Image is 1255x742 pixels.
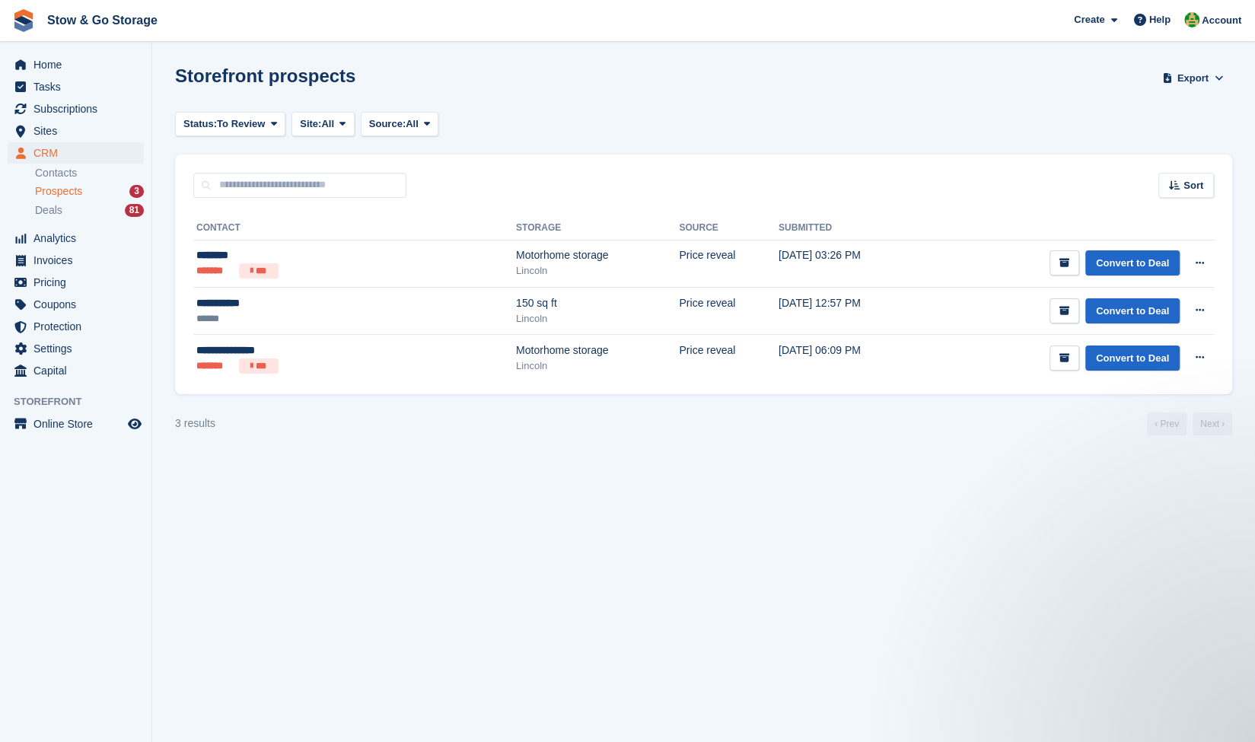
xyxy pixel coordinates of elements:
[1147,412,1187,435] a: Previous
[8,338,144,359] a: menu
[679,288,779,335] td: Price reveal
[8,98,144,119] a: menu
[8,54,144,75] a: menu
[126,415,144,433] a: Preview store
[1085,346,1180,371] a: Convert to Deal
[779,335,924,382] td: [DATE] 06:09 PM
[516,358,679,374] div: Lincoln
[8,76,144,97] a: menu
[8,294,144,315] a: menu
[516,295,679,311] div: 150 sq ft
[33,54,125,75] span: Home
[1202,13,1241,28] span: Account
[33,272,125,293] span: Pricing
[8,250,144,271] a: menu
[175,112,285,137] button: Status: To Review
[35,202,144,218] a: Deals 81
[679,335,779,382] td: Price reveal
[35,184,82,199] span: Prospects
[321,116,334,132] span: All
[175,416,215,432] div: 3 results
[193,216,516,240] th: Contact
[1144,412,1235,435] nav: Page
[1159,65,1226,91] button: Export
[1149,12,1171,27] span: Help
[8,228,144,249] a: menu
[8,142,144,164] a: menu
[8,360,144,381] a: menu
[33,120,125,142] span: Sites
[516,342,679,358] div: Motorhome storage
[33,338,125,359] span: Settings
[779,216,924,240] th: Submitted
[300,116,321,132] span: Site:
[1085,250,1180,275] a: Convert to Deal
[516,216,679,240] th: Storage
[779,240,924,288] td: [DATE] 03:26 PM
[779,288,924,335] td: [DATE] 12:57 PM
[8,120,144,142] a: menu
[125,204,144,217] div: 81
[41,8,164,33] a: Stow & Go Storage
[35,203,62,218] span: Deals
[291,112,355,137] button: Site: All
[12,9,35,32] img: stora-icon-8386f47178a22dfd0bd8f6a31ec36ba5ce8667c1dd55bd0f319d3a0aa187defe.svg
[516,311,679,326] div: Lincoln
[33,250,125,271] span: Invoices
[33,76,125,97] span: Tasks
[33,98,125,119] span: Subscriptions
[33,228,125,249] span: Analytics
[33,413,125,435] span: Online Store
[369,116,406,132] span: Source:
[183,116,217,132] span: Status:
[1074,12,1104,27] span: Create
[14,394,151,409] span: Storefront
[35,166,144,180] a: Contacts
[33,294,125,315] span: Coupons
[1085,298,1180,323] a: Convert to Deal
[175,65,355,86] h1: Storefront prospects
[33,316,125,337] span: Protection
[1184,12,1199,27] img: Alex Taylor
[217,116,265,132] span: To Review
[679,216,779,240] th: Source
[33,142,125,164] span: CRM
[35,183,144,199] a: Prospects 3
[1177,71,1209,86] span: Export
[129,185,144,198] div: 3
[361,112,439,137] button: Source: All
[406,116,419,132] span: All
[679,240,779,288] td: Price reveal
[33,360,125,381] span: Capital
[516,247,679,263] div: Motorhome storage
[1193,412,1232,435] a: Next
[8,316,144,337] a: menu
[8,272,144,293] a: menu
[516,263,679,279] div: Lincoln
[8,413,144,435] a: menu
[1183,178,1203,193] span: Sort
